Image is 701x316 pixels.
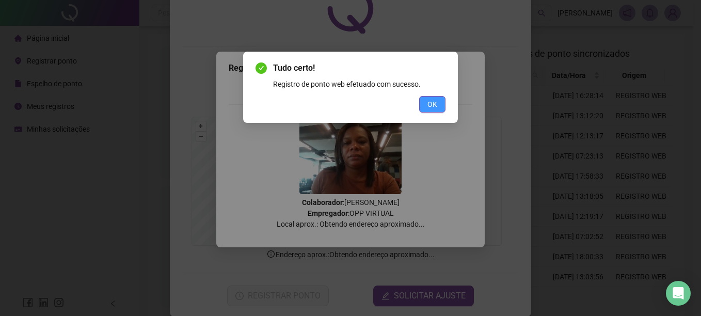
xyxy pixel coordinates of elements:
div: Registro de ponto web efetuado com sucesso. [273,78,445,90]
span: check-circle [256,62,267,74]
span: Tudo certo! [273,62,445,74]
div: Open Intercom Messenger [666,281,691,306]
button: OK [419,96,445,113]
span: OK [427,99,437,110]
